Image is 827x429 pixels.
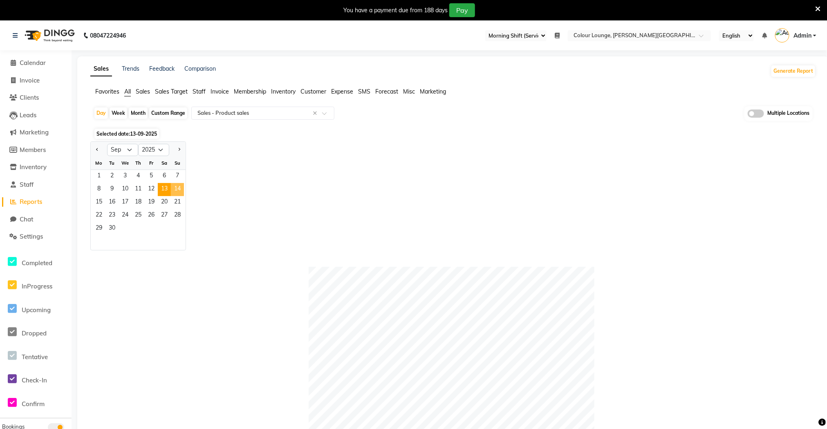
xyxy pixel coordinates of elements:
span: 22 [92,209,105,222]
div: Custom Range [149,107,187,119]
div: Sa [158,156,171,170]
div: We [119,156,132,170]
button: Pay [449,3,475,17]
div: Wednesday, September 24, 2025 [119,209,132,222]
div: Friday, September 26, 2025 [145,209,158,222]
span: Expense [331,88,353,95]
div: Th [132,156,145,170]
a: Clients [2,93,69,103]
div: Tuesday, September 23, 2025 [105,209,119,222]
span: 29 [92,222,105,235]
span: 6 [158,170,171,183]
div: Monday, September 15, 2025 [92,196,105,209]
span: Completed [22,259,52,267]
span: Check-In [22,376,47,384]
span: Leads [20,111,36,119]
a: Comparison [184,65,216,72]
span: Dropped [22,329,47,337]
span: Misc [403,88,415,95]
span: 7 [171,170,184,183]
span: 15 [92,196,105,209]
span: 4 [132,170,145,183]
span: Confirm [22,400,45,408]
span: 28 [171,209,184,222]
a: Invoice [2,76,69,85]
span: Upcoming [22,306,51,314]
span: Members [20,146,46,154]
select: Select month [107,144,138,156]
div: Tu [105,156,119,170]
img: logo [21,24,77,47]
a: Staff [2,180,69,190]
div: Thursday, September 11, 2025 [132,183,145,196]
div: Fr [145,156,158,170]
div: Tuesday, September 2, 2025 [105,170,119,183]
div: Wednesday, September 17, 2025 [119,196,132,209]
div: Saturday, September 20, 2025 [158,196,171,209]
span: Membership [234,88,266,95]
span: 25 [132,209,145,222]
b: 08047224946 [90,24,126,47]
span: Invoice [20,76,40,84]
span: 1 [92,170,105,183]
button: Previous month [94,143,101,156]
span: Reports [20,198,42,206]
span: 14 [171,183,184,196]
span: Multiple Locations [767,109,809,118]
select: Select year [138,144,169,156]
a: Trends [122,65,139,72]
div: Su [171,156,184,170]
span: 9 [105,183,119,196]
div: Tuesday, September 9, 2025 [105,183,119,196]
div: Friday, September 12, 2025 [145,183,158,196]
div: Tuesday, September 30, 2025 [105,222,119,235]
span: 13 [158,183,171,196]
span: 16 [105,196,119,209]
div: Week [110,107,127,119]
div: Monday, September 22, 2025 [92,209,105,222]
div: Monday, September 29, 2025 [92,222,105,235]
div: Mo [92,156,105,170]
div: Month [129,107,148,119]
a: Chat [2,215,69,224]
span: Staff [193,88,206,95]
div: Saturday, September 27, 2025 [158,209,171,222]
span: Staff [20,181,34,188]
span: Marketing [420,88,446,95]
div: Sunday, September 21, 2025 [171,196,184,209]
span: 17 [119,196,132,209]
span: 19 [145,196,158,209]
span: 11 [132,183,145,196]
a: Inventory [2,163,69,172]
span: Customer [300,88,326,95]
span: Sales [136,88,150,95]
span: Selected date: [94,129,159,139]
span: 20 [158,196,171,209]
div: Saturday, September 6, 2025 [158,170,171,183]
span: Clients [20,94,39,101]
a: Reports [2,197,69,207]
span: SMS [358,88,370,95]
div: Thursday, September 25, 2025 [132,209,145,222]
span: InProgress [22,282,52,290]
span: Sales Target [155,88,188,95]
span: 26 [145,209,158,222]
a: Members [2,145,69,155]
div: Day [94,107,108,119]
span: Chat [20,215,33,223]
span: Calendar [20,59,46,67]
div: Wednesday, September 10, 2025 [119,183,132,196]
span: 2 [105,170,119,183]
a: Sales [90,62,112,76]
span: 18 [132,196,145,209]
span: 13-09-2025 [130,131,157,137]
button: Next month [176,143,182,156]
span: Inventory [20,163,47,171]
span: Inventory [271,88,296,95]
a: Settings [2,232,69,241]
a: Leads [2,111,69,120]
a: Feedback [149,65,175,72]
div: Thursday, September 18, 2025 [132,196,145,209]
span: Invoice [211,88,229,95]
span: 8 [92,183,105,196]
